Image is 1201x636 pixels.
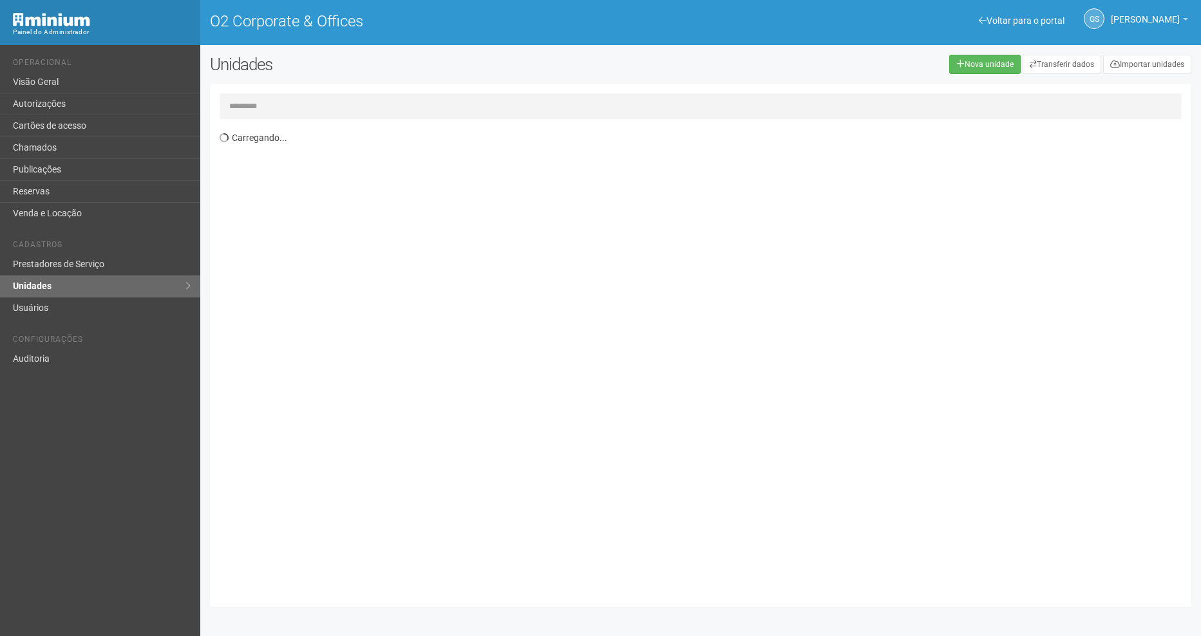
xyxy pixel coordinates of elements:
[1103,55,1191,74] a: Importar unidades
[979,15,1064,26] a: Voltar para o portal
[210,13,691,30] h1: O2 Corporate & Offices
[13,240,191,254] li: Cadastros
[949,55,1021,74] a: Nova unidade
[1023,55,1101,74] a: Transferir dados
[13,13,90,26] img: Minium
[13,58,191,71] li: Operacional
[1111,2,1180,24] span: Gabriela Souza
[1084,8,1104,29] a: GS
[210,55,608,74] h2: Unidades
[13,26,191,38] div: Painel do Administrador
[13,335,191,348] li: Configurações
[220,126,1191,597] div: Carregando...
[1111,16,1188,26] a: [PERSON_NAME]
